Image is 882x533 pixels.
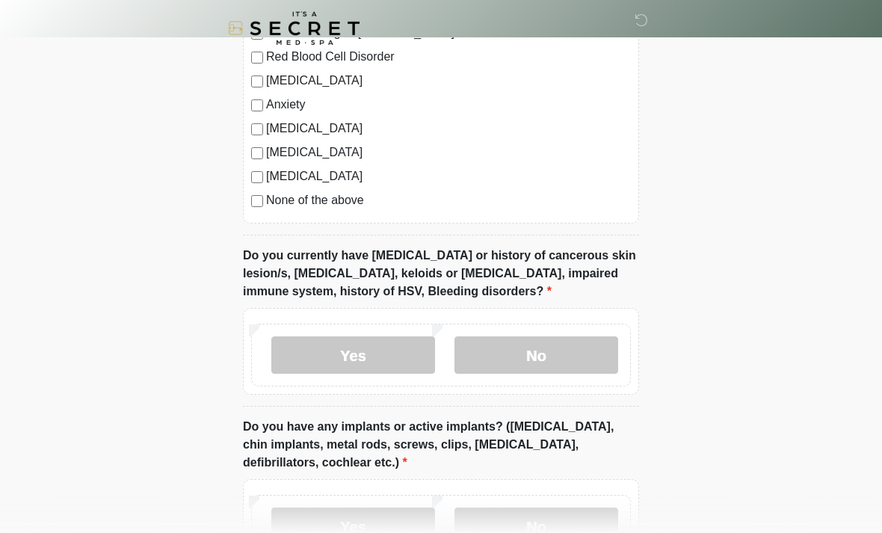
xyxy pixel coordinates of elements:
[243,418,639,472] label: Do you have any implants or active implants? ([MEDICAL_DATA], chin implants, metal rods, screws, ...
[251,52,263,64] input: Red Blood Cell Disorder
[251,195,263,207] input: None of the above
[266,144,631,161] label: [MEDICAL_DATA]
[266,191,631,209] label: None of the above
[228,11,360,45] img: It's A Secret Med Spa Logo
[271,336,435,374] label: Yes
[251,147,263,159] input: [MEDICAL_DATA]
[454,336,618,374] label: No
[266,96,631,114] label: Anxiety
[266,120,631,138] label: [MEDICAL_DATA]
[251,99,263,111] input: Anxiety
[243,247,639,301] label: Do you currently have [MEDICAL_DATA] or history of cancerous skin lesion/s, [MEDICAL_DATA], keloi...
[251,171,263,183] input: [MEDICAL_DATA]
[266,167,631,185] label: [MEDICAL_DATA]
[251,123,263,135] input: [MEDICAL_DATA]
[266,48,631,66] label: Red Blood Cell Disorder
[266,72,631,90] label: [MEDICAL_DATA]
[251,76,263,87] input: [MEDICAL_DATA]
